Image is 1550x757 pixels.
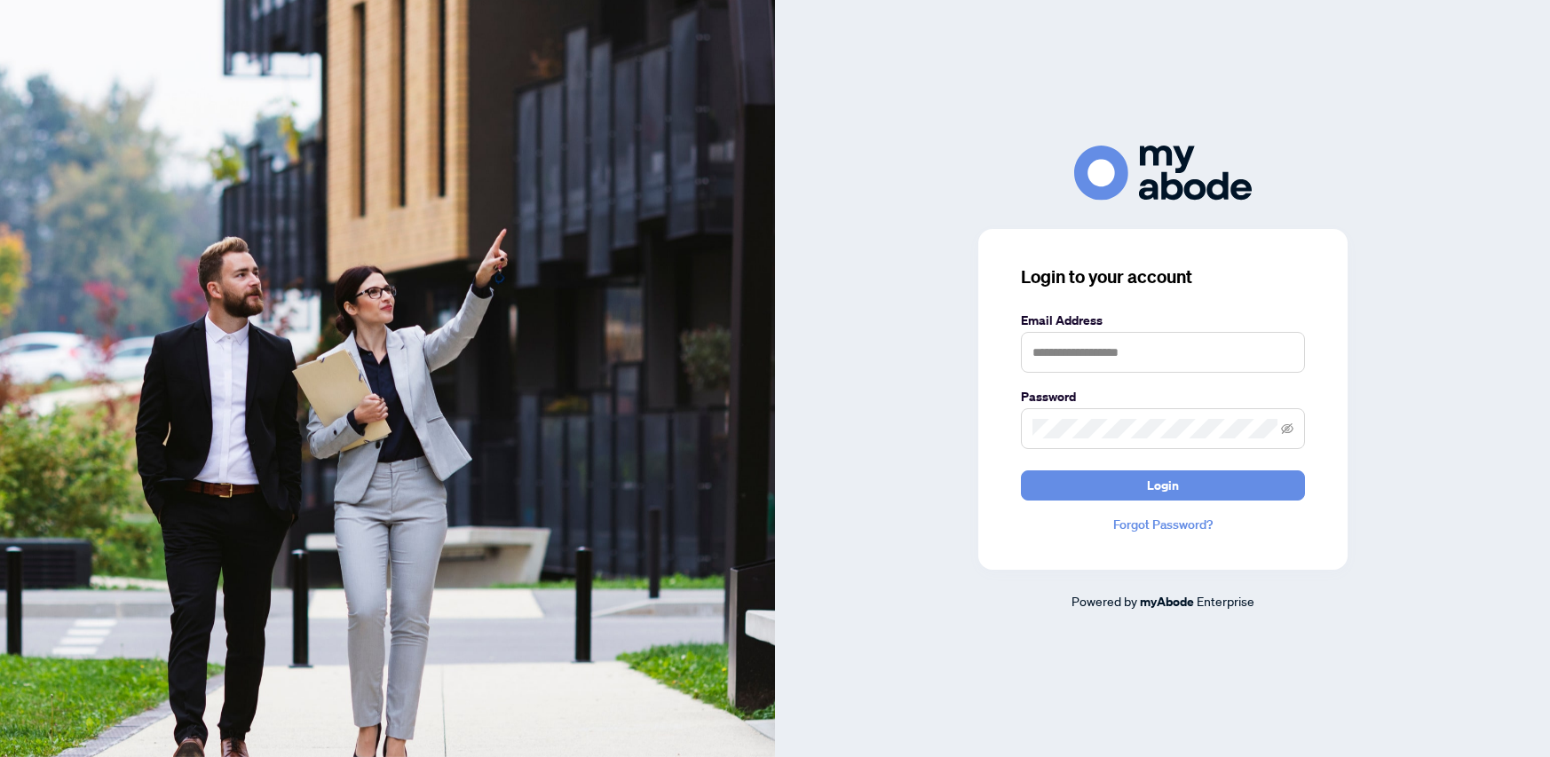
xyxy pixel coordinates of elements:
label: Email Address [1021,311,1305,330]
a: Forgot Password? [1021,515,1305,534]
span: eye-invisible [1281,422,1293,435]
a: myAbode [1140,592,1194,611]
button: Login [1021,470,1305,501]
span: Enterprise [1197,593,1254,609]
span: Powered by [1072,593,1137,609]
span: Login [1147,471,1179,500]
img: ma-logo [1074,146,1252,200]
h3: Login to your account [1021,264,1305,289]
label: Password [1021,387,1305,406]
